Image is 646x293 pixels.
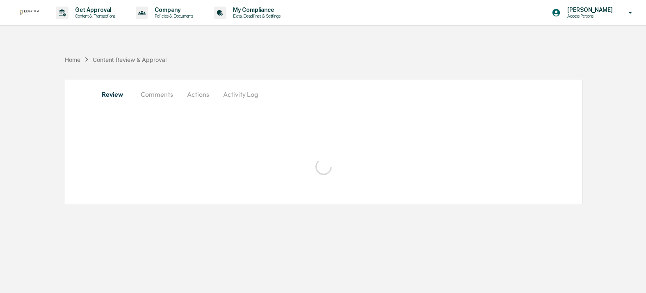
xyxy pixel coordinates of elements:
p: Policies & Documents [148,13,197,19]
button: Review [97,84,134,104]
div: Home [65,56,80,63]
img: logo [20,10,39,15]
button: Activity Log [217,84,265,104]
p: Data, Deadlines & Settings [226,13,285,19]
p: Content & Transactions [68,13,119,19]
button: Comments [134,84,180,104]
div: Content Review & Approval [93,56,167,63]
p: Get Approval [68,7,119,13]
div: secondary tabs example [97,84,550,104]
p: My Compliance [226,7,285,13]
p: [PERSON_NAME] [561,7,617,13]
button: Actions [180,84,217,104]
p: Access Persons [561,13,617,19]
p: Company [148,7,197,13]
